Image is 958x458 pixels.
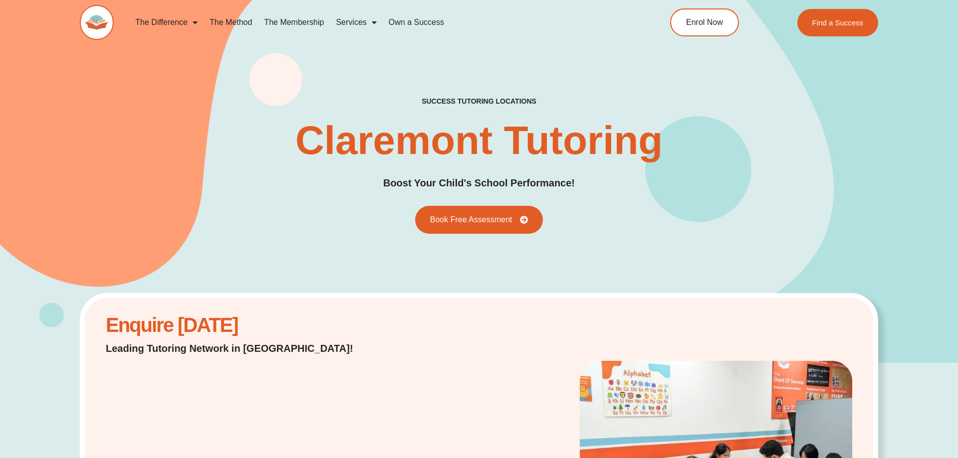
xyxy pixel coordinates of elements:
[430,216,512,224] span: Book Free Assessment
[106,341,379,355] h2: Leading Tutoring Network in [GEOGRAPHIC_DATA]!
[686,18,723,26] span: Enrol Now
[129,11,624,34] nav: Menu
[812,19,863,26] span: Find a Success
[330,11,382,34] a: Services
[295,121,663,160] h1: Claremont Tutoring
[106,319,379,331] h2: Enquire [DATE]
[129,11,204,34] a: The Difference
[415,206,543,234] a: Book Free Assessment
[670,8,739,36] a: Enrol Now
[383,11,450,34] a: Own a Success
[422,97,536,106] h2: success tutoring locations
[797,9,878,36] a: Find a Success
[258,11,330,34] a: The Membership
[204,11,258,34] a: The Method
[383,175,575,191] h2: Boost Your Child's School Performance!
